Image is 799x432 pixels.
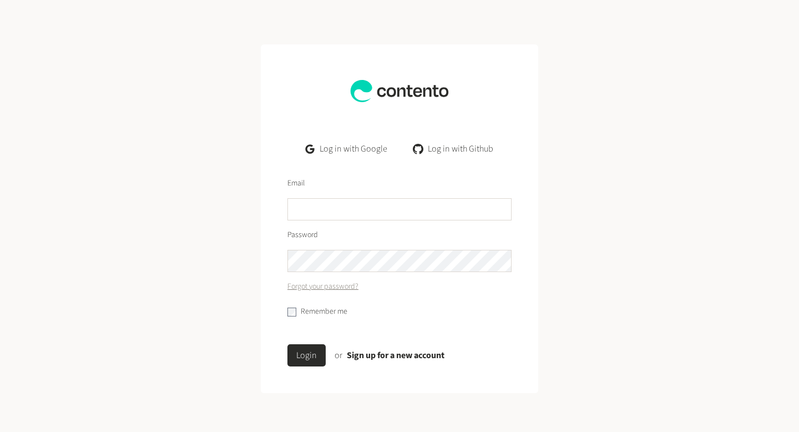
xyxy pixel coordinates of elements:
[301,306,347,318] label: Remember me
[287,344,326,366] button: Login
[287,229,318,241] label: Password
[405,138,502,160] a: Log in with Github
[287,281,358,293] a: Forgot your password?
[287,178,305,189] label: Email
[347,349,444,361] a: Sign up for a new account
[297,138,396,160] a: Log in with Google
[335,349,342,361] span: or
